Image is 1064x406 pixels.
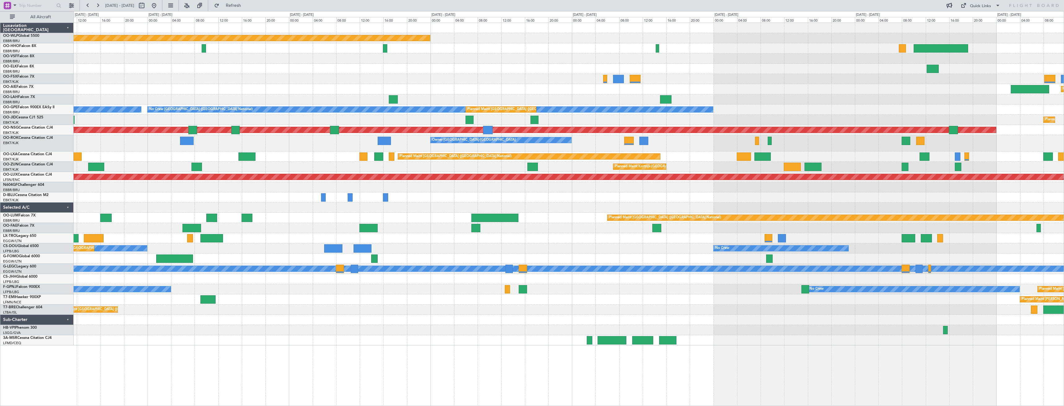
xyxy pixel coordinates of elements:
span: OO-FSX [3,75,17,79]
div: 12:00 [643,17,666,23]
div: [DATE] - [DATE] [856,12,880,18]
button: All Aircraft [7,12,67,22]
a: G-FOMOGlobal 6000 [3,254,40,258]
span: N604GF [3,183,18,187]
span: OO-WLP [3,34,18,38]
div: 20:00 [548,17,572,23]
span: OO-GPE [3,105,18,109]
div: Planned Maint [GEOGRAPHIC_DATA] ([GEOGRAPHIC_DATA] National) [609,213,721,222]
div: 08:00 [195,17,218,23]
span: OO-JID [3,116,16,119]
a: EBKT/KJK [3,167,19,172]
a: OO-JIDCessna CJ1 525 [3,116,43,119]
span: CS-DOU [3,244,18,248]
span: All Aircraft [16,15,65,19]
a: EBBR/BRU [3,90,20,94]
div: Owner [GEOGRAPHIC_DATA]-[GEOGRAPHIC_DATA] [432,135,516,145]
a: OO-ROKCessna Citation CJ4 [3,136,53,140]
a: LFMN/NCE [3,300,21,305]
span: OO-LUM [3,214,19,217]
span: LX-TRO [3,234,16,238]
a: LSGG/GVA [3,331,21,335]
div: 12:00 [360,17,383,23]
a: EBKT/KJK [3,79,19,84]
div: 20:00 [407,17,431,23]
div: [DATE] - [DATE] [75,12,99,18]
div: 04:00 [171,17,195,23]
div: [DATE] - [DATE] [431,12,455,18]
a: F-GPNJFalcon 900EX [3,285,40,289]
a: 3A-MSRCessna Citation CJ4 [3,336,52,340]
div: 16:00 [525,17,548,23]
div: 08:00 [761,17,784,23]
span: CS-JHH [3,275,16,279]
a: T7-EMIHawker 900XP [3,295,41,299]
div: 12:00 [926,17,949,23]
a: OO-NSGCessna Citation CJ4 [3,126,53,130]
a: OO-LAHFalcon 7X [3,95,35,99]
a: EBKT/KJK [3,120,19,125]
span: OO-LUX [3,173,18,177]
a: D-IBLUCessna Citation M2 [3,193,49,197]
div: 00:00 [714,17,737,23]
div: 08:00 [478,17,501,23]
div: 04:00 [313,17,336,23]
div: 20:00 [124,17,148,23]
div: 16:00 [242,17,265,23]
a: LFPB/LBG [3,280,19,284]
a: LFPB/LBG [3,290,19,294]
a: LFSN/ENC [3,177,20,182]
input: Trip Number [19,1,54,10]
a: OO-LUXCessna Citation CJ4 [3,173,52,177]
a: OO-LUMFalcon 7X [3,214,36,217]
div: 12:00 [77,17,100,23]
a: EGGW/LTN [3,269,22,274]
div: No Crew [GEOGRAPHIC_DATA] ([GEOGRAPHIC_DATA] National) [149,105,253,114]
span: G-LEGC [3,265,16,268]
a: EBBR/BRU [3,69,20,74]
a: EBBR/BRU [3,100,20,105]
a: OO-WLPGlobal 5500 [3,34,39,38]
div: 16:00 [101,17,124,23]
a: EGGW/LTN [3,239,22,243]
div: 04:00 [454,17,478,23]
a: EBBR/BRU [3,218,20,223]
a: N604GFChallenger 604 [3,183,44,187]
div: Planned Maint Kortrijk-[GEOGRAPHIC_DATA] [615,162,687,171]
div: 04:00 [737,17,761,23]
div: 12:00 [784,17,808,23]
div: 20:00 [831,17,855,23]
a: OO-GPEFalcon 900EX EASy II [3,105,54,109]
span: D-IBLU [3,193,15,197]
span: [DATE] - [DATE] [105,3,134,8]
a: LX-TROLegacy 650 [3,234,36,238]
div: Planned Maint [GEOGRAPHIC_DATA] ([GEOGRAPHIC_DATA] National) [400,152,512,161]
div: 16:00 [383,17,407,23]
span: OO-NSG [3,126,19,130]
span: OO-FAE [3,224,17,228]
div: 20:00 [690,17,713,23]
a: EBBR/BRU [3,110,20,115]
div: No Crew [715,244,729,253]
a: LTBA/ISL [3,310,17,315]
span: OO-ZUN [3,163,19,166]
a: LFPB/LBG [3,249,19,254]
div: 08:00 [336,17,360,23]
div: 20:00 [973,17,996,23]
a: EBBR/BRU [3,188,20,192]
a: EBKT/KJK [3,130,19,135]
div: 00:00 [148,17,171,23]
div: 12:00 [218,17,242,23]
a: OO-AIEFalcon 7X [3,85,33,89]
a: EBBR/BRU [3,229,20,233]
a: EBKT/KJK [3,157,19,162]
div: [DATE] - [DATE] [148,12,172,18]
span: G-FOMO [3,254,19,258]
div: Planned Maint [GEOGRAPHIC_DATA] ([GEOGRAPHIC_DATA]) [55,305,152,314]
button: Quick Links [958,1,1003,11]
span: OO-ROK [3,136,19,140]
div: 04:00 [595,17,619,23]
span: Refresh [221,3,247,8]
div: Planned Maint [GEOGRAPHIC_DATA] ([GEOGRAPHIC_DATA] National) [467,105,579,114]
a: EBBR/BRU [3,59,20,64]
